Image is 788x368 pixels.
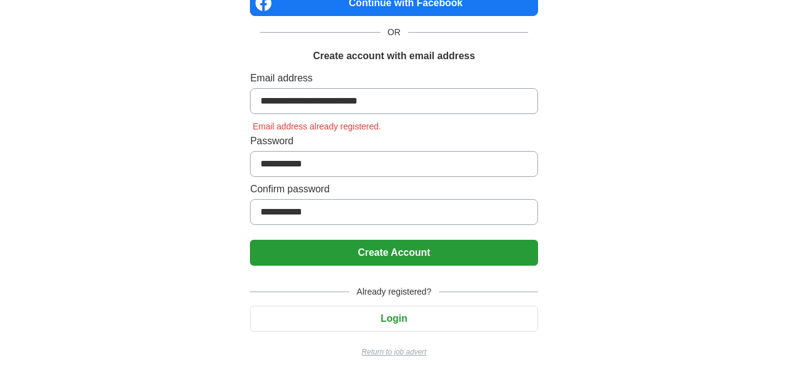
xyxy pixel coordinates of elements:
[250,306,537,332] button: Login
[349,285,438,298] span: Already registered?
[250,346,537,358] a: Return to job advert
[250,71,537,86] label: Email address
[250,182,537,197] label: Confirm password
[250,313,537,324] a: Login
[250,121,384,131] span: Email address already registered.
[250,240,537,266] button: Create Account
[313,49,475,63] h1: Create account with email address
[250,134,537,149] label: Password
[380,26,408,39] span: OR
